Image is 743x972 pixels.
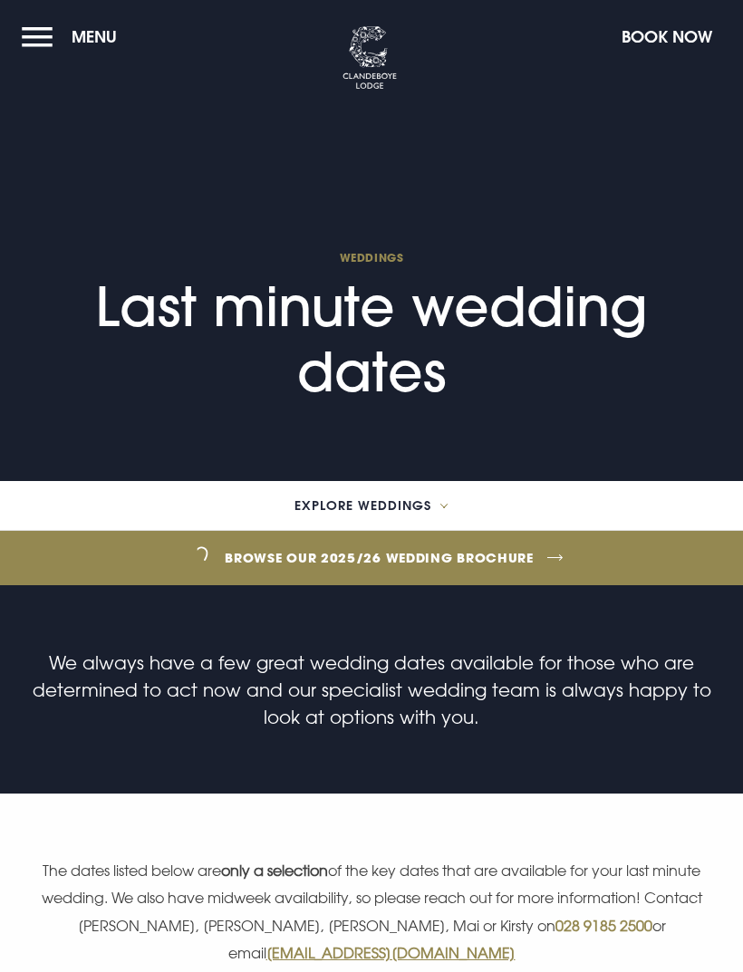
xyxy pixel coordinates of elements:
[22,250,721,404] h1: Last minute wedding dates
[555,917,652,935] a: 028 9185 2500
[72,26,117,47] span: Menu
[22,857,721,967] p: The dates listed below are of the key dates that are available for your last minute wedding. We a...
[22,250,721,265] span: Weddings
[22,649,721,730] p: We always have a few great wedding dates available for those who are determined to act now and ou...
[266,944,516,962] a: [EMAIL_ADDRESS][DOMAIN_NAME]
[22,17,126,56] button: Menu
[343,26,397,90] img: Clandeboye Lodge
[613,17,721,56] button: Book Now
[221,861,328,880] strong: only a selection
[294,499,431,512] span: Explore Weddings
